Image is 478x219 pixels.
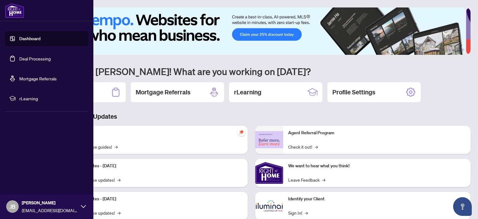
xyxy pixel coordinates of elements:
p: Platform Updates - [DATE] [65,196,243,202]
h2: Mortgage Referrals [136,88,190,97]
button: 3 [447,49,449,51]
p: Identify your Client [288,196,466,202]
button: Open asap [453,197,472,216]
button: 2 [442,49,444,51]
p: Platform Updates - [DATE] [65,163,243,169]
button: 4 [452,49,454,51]
a: Sign In!→ [288,209,308,216]
span: → [305,209,308,216]
span: → [115,143,118,150]
img: Slide 0 [32,7,466,55]
span: [PERSON_NAME] [22,199,78,206]
img: logo [5,3,24,18]
span: → [117,176,120,183]
a: Check it out!→ [288,143,318,150]
span: → [117,209,120,216]
a: Mortgage Referrals [19,76,57,81]
span: → [322,176,325,183]
a: Dashboard [19,36,40,41]
p: We want to hear what you think! [288,163,466,169]
a: Leave Feedback→ [288,176,325,183]
span: rLearning [19,95,84,102]
span: [EMAIL_ADDRESS][DOMAIN_NAME] [22,207,78,214]
h1: Welcome back [PERSON_NAME]! What are you working on [DATE]? [32,65,471,77]
h2: rLearning [234,88,261,97]
p: Agent Referral Program [288,130,466,136]
img: We want to hear what you think! [255,159,283,187]
img: Agent Referral Program [255,131,283,148]
span: → [315,143,318,150]
h3: Brokerage & Industry Updates [32,112,471,121]
button: 6 [462,49,464,51]
button: 1 [429,49,439,51]
p: Self-Help [65,130,243,136]
span: pushpin [238,128,245,136]
button: 5 [457,49,459,51]
span: JB [10,202,16,211]
h2: Profile Settings [332,88,375,97]
a: Deal Processing [19,56,51,61]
